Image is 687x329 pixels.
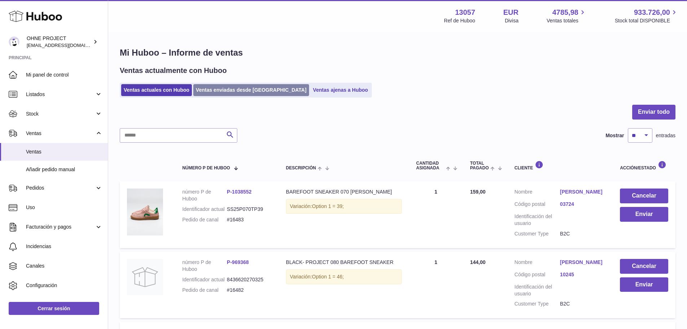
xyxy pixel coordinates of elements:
span: Stock total DISPONIBLE [615,17,678,24]
button: Cancelar [620,189,668,203]
dt: número P de Huboo [182,189,227,202]
dt: Customer Type [515,300,560,307]
dd: B2C [560,300,605,307]
div: Ref de Huboo [444,17,475,24]
dt: Identificación del usuario [515,283,560,297]
div: Cliente [515,161,606,170]
dd: B2C [560,230,605,237]
img: 070TEDDYPINKSMALL.jpg [127,189,163,235]
span: Facturación y pagos [26,224,95,230]
a: [PERSON_NAME] [560,259,605,266]
a: 4785,98 Ventas totales [547,8,587,24]
td: 1 [409,181,463,248]
span: [EMAIL_ADDRESS][DOMAIN_NAME] [27,42,106,48]
div: Variación: [286,269,402,284]
span: Configuración [26,282,102,289]
strong: 13057 [455,8,475,17]
dd: 8436620270325 [227,276,272,283]
span: 4785,98 [552,8,578,17]
span: Incidencias [26,243,102,250]
a: Cerrar sesión [9,302,99,315]
button: Enviar [620,277,668,292]
span: 144,00 [470,259,485,265]
a: 10245 [560,271,605,278]
span: Total pagado [470,161,489,170]
span: Option 1 = 39; [312,203,344,209]
div: Variación: [286,199,402,214]
span: Añadir pedido manual [26,166,102,173]
a: Ventas ajenas a Huboo [311,84,371,96]
span: Option 1 = 46; [312,274,344,280]
dt: Nombre [515,189,560,197]
button: Enviar [620,207,668,222]
span: Listados [26,91,95,98]
dt: Pedido de canal [182,216,227,223]
a: P-969368 [227,259,249,265]
dt: Nombre [515,259,560,268]
td: 1 [409,252,463,318]
span: Pedidos [26,185,95,191]
h2: Ventas actualmente con Huboo [120,66,227,75]
dt: Código postal [515,271,560,280]
div: Divisa [505,17,519,24]
div: Acción/Estado [620,161,668,170]
img: no-photo.jpg [127,259,163,295]
span: número P de Huboo [182,166,230,170]
div: BAREFOOT SNEAKER 070 [PERSON_NAME] [286,189,402,195]
dt: Customer Type [515,230,560,237]
a: P-1038552 [227,189,252,195]
span: Ventas [26,148,102,155]
img: internalAdmin-13057@internal.huboo.com [9,36,19,47]
span: Descripción [286,166,316,170]
dt: Identificador actual [182,206,227,213]
span: Cantidad ASIGNADA [416,161,444,170]
span: Canales [26,263,102,269]
button: Cancelar [620,259,668,274]
a: Ventas actuales con Huboo [121,84,192,96]
dd: #16482 [227,287,272,294]
a: [PERSON_NAME] [560,189,605,195]
dt: número P de Huboo [182,259,227,273]
span: Stock [26,111,95,117]
dt: Código postal [515,201,560,209]
span: Ventas totales [547,17,587,24]
span: Uso [26,204,102,211]
dd: SS25P070TP39 [227,206,272,213]
span: Ventas [26,130,95,137]
a: 03724 [560,201,605,208]
span: entradas [656,132,675,139]
span: Mi panel de control [26,72,102,78]
div: BLACK- PROJECT 080 BAREFOOT SNEAKER [286,259,402,266]
span: 159,00 [470,189,485,195]
div: OHNE PROJECT [27,35,92,49]
strong: EUR [503,8,519,17]
dd: #16483 [227,216,272,223]
h1: Mi Huboo – Informe de ventas [120,47,675,59]
dt: Pedido de canal [182,287,227,294]
a: 933.726,00 Stock total DISPONIBLE [615,8,678,24]
span: 933.726,00 [634,8,670,17]
label: Mostrar [605,132,624,139]
button: Enviar todo [632,105,675,120]
dt: Identificación del usuario [515,213,560,227]
a: Ventas enviadas desde [GEOGRAPHIC_DATA] [193,84,309,96]
dt: Identificador actual [182,276,227,283]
